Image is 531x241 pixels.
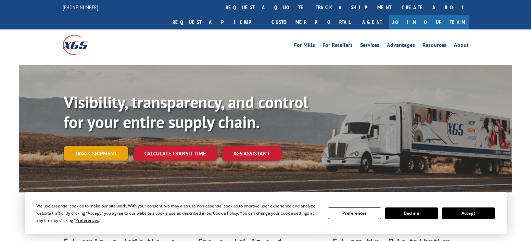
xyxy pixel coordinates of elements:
span: Cookie Policy [213,210,238,216]
div: Cookie Consent Prompt [25,192,507,234]
a: Request a pickup [167,15,266,29]
a: Track shipment [64,146,128,161]
button: Decline [385,207,438,219]
a: Customer Portal [266,15,355,29]
a: Advantages [387,42,415,50]
a: Calculate transit time [134,146,217,161]
a: About [454,42,469,50]
a: For Mills [294,42,315,50]
button: Accept [442,207,495,219]
a: XGS ASSISTANT [222,146,281,161]
a: Agent [355,15,389,29]
span: Preferences [76,217,99,223]
div: We use essential cookies to make our site work. With your consent, we may also use non-essential ... [36,202,320,224]
a: Resources [422,42,446,50]
a: Services [360,42,379,50]
button: Preferences [328,207,381,219]
a: For Retailers [323,42,353,50]
a: [PHONE_NUMBER] [63,4,98,11]
b: Visibility, transparency, and control for your entire supply chain. [64,91,308,132]
a: Join Our Team [389,15,469,29]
